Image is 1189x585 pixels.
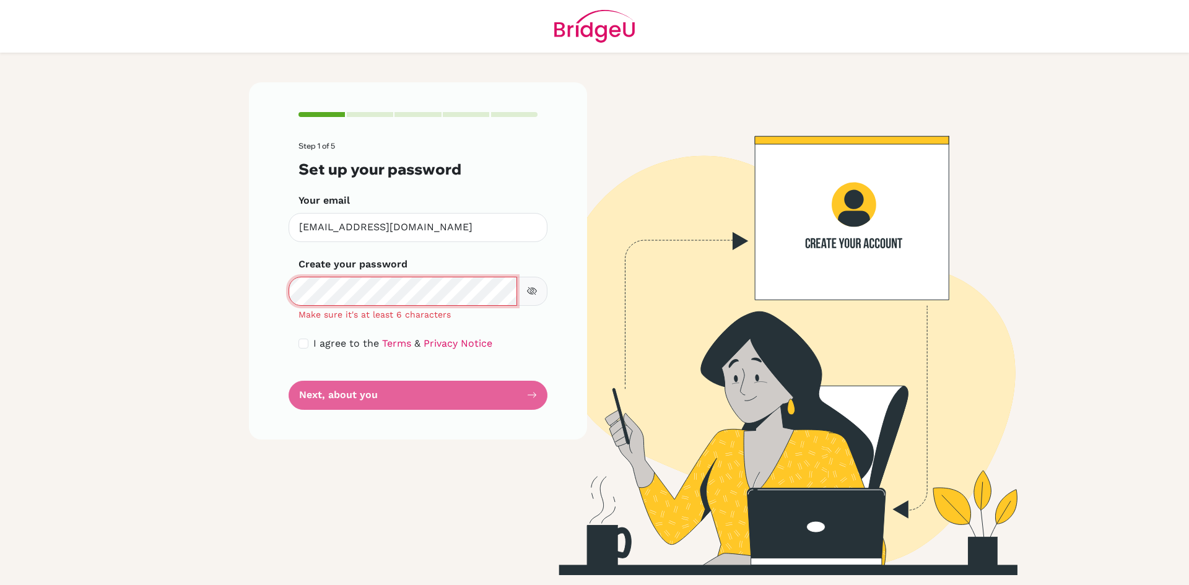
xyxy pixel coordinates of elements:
[298,193,350,208] label: Your email
[289,308,547,321] div: Make sure it's at least 6 characters
[418,82,1124,575] img: Create your account
[298,141,335,150] span: Step 1 of 5
[414,337,420,349] span: &
[298,257,407,272] label: Create your password
[424,337,492,349] a: Privacy Notice
[289,213,547,242] input: Insert your email*
[313,337,379,349] span: I agree to the
[298,160,538,178] h3: Set up your password
[382,337,411,349] a: Terms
